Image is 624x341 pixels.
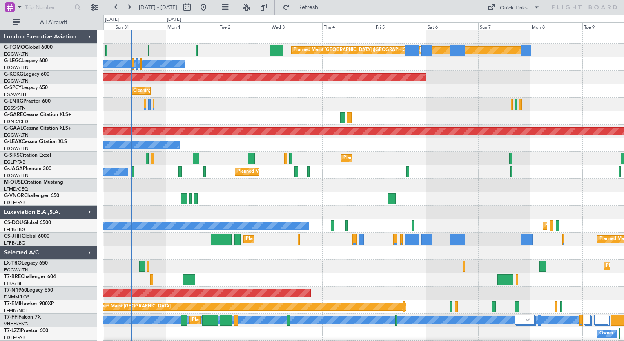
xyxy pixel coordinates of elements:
span: G-FOMO [4,45,25,50]
a: G-LEAXCessna Citation XLS [4,139,67,144]
a: LFMN/NCE [4,307,28,314]
a: DNMM/LOS [4,294,29,300]
span: CS-JHH [4,234,22,239]
a: EGGW/LTN [4,78,29,84]
a: G-KGKGLegacy 600 [4,72,49,77]
a: T7-EMIHawker 900XP [4,301,54,306]
div: Mon 1 [166,22,218,30]
div: Sat 6 [426,22,478,30]
a: LFMD/CEQ [4,186,28,192]
a: EGGW/LTN [4,173,29,179]
a: EGGW/LTN [4,267,29,273]
a: EGNR/CEG [4,119,29,125]
div: Owner [599,328,613,340]
a: EGLF/FAB [4,159,25,165]
div: Sun 7 [478,22,530,30]
a: LGAV/ATH [4,92,26,98]
div: Cleaning [GEOGRAPHIC_DATA] ([PERSON_NAME] Intl) [133,85,248,97]
a: EGGW/LTN [4,132,29,138]
a: LFPB/LBG [4,227,25,233]
a: G-ENRGPraetor 600 [4,99,51,104]
span: T7-LZZI [4,328,21,333]
div: Planned Maint [GEOGRAPHIC_DATA] [93,301,171,313]
a: G-FOMOGlobal 6000 [4,45,53,50]
a: LX-TROLegacy 650 [4,261,48,266]
div: Thu 4 [322,22,374,30]
a: VHHH/HKG [4,321,28,327]
div: Mon 8 [530,22,582,30]
span: G-ENRG [4,99,23,104]
span: CS-DOU [4,220,23,225]
a: CS-JHHGlobal 6000 [4,234,49,239]
span: [DATE] - [DATE] [139,4,177,11]
img: arrow-gray.svg [525,318,530,321]
a: EGLF/FAB [4,200,25,206]
a: G-SPCYLegacy 650 [4,85,48,90]
span: G-SIRS [4,153,20,158]
a: T7-FFIFalcon 7X [4,315,41,320]
a: EGLF/FAB [4,334,25,341]
input: Trip Number [25,1,72,13]
a: LFPB/LBG [4,240,25,246]
a: EGSS/STN [4,105,26,111]
a: EGGW/LTN [4,65,29,71]
a: T7-LZZIPraetor 600 [4,328,48,333]
div: Wed 3 [270,22,322,30]
a: LTBA/ISL [4,280,22,287]
button: All Aircraft [9,16,89,29]
div: Planned Maint [GEOGRAPHIC_DATA] ([GEOGRAPHIC_DATA] Intl) [192,314,328,326]
span: All Aircraft [21,20,86,25]
a: G-GAALCessna Citation XLS+ [4,126,71,131]
span: T7-EMI [4,301,20,306]
div: Planned Maint [GEOGRAPHIC_DATA] ([GEOGRAPHIC_DATA]) [237,166,366,178]
span: T7-BRE [4,274,21,279]
div: [DATE] [105,16,119,23]
a: G-JAGAPhenom 300 [4,166,51,171]
div: Quick Links [500,4,528,12]
span: G-JAGA [4,166,23,171]
span: M-OUSE [4,180,24,185]
span: G-LEAX [4,139,22,144]
span: T7-FFI [4,315,18,320]
button: Refresh [279,1,328,14]
a: T7-BREChallenger 604 [4,274,56,279]
a: G-VNORChallenger 650 [4,193,59,198]
a: T7-N1960Legacy 650 [4,288,53,293]
span: G-SPCY [4,85,22,90]
a: G-SIRSCitation Excel [4,153,51,158]
a: G-LEGCLegacy 600 [4,58,48,63]
span: G-KGKG [4,72,23,77]
div: [DATE] [167,16,181,23]
span: G-VNOR [4,193,24,198]
a: EGGW/LTN [4,146,29,152]
a: M-OUSECitation Mustang [4,180,63,185]
span: G-GAAL [4,126,23,131]
div: Tue 2 [218,22,270,30]
a: EGGW/LTN [4,51,29,57]
div: Planned Maint [GEOGRAPHIC_DATA] ([GEOGRAPHIC_DATA]) [343,152,472,164]
span: T7-N1960 [4,288,27,293]
a: CS-DOUGlobal 6500 [4,220,51,225]
a: G-GARECessna Citation XLS+ [4,112,71,117]
div: Sun 31 [114,22,166,30]
span: G-LEGC [4,58,22,63]
span: Refresh [291,4,325,10]
span: LX-TRO [4,261,22,266]
div: Planned Maint [GEOGRAPHIC_DATA] ([GEOGRAPHIC_DATA]) [294,44,422,56]
div: Fri 5 [374,22,426,30]
div: Planned Maint [GEOGRAPHIC_DATA] ([GEOGRAPHIC_DATA]) [246,233,374,245]
span: G-GARE [4,112,23,117]
button: Quick Links [484,1,544,14]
